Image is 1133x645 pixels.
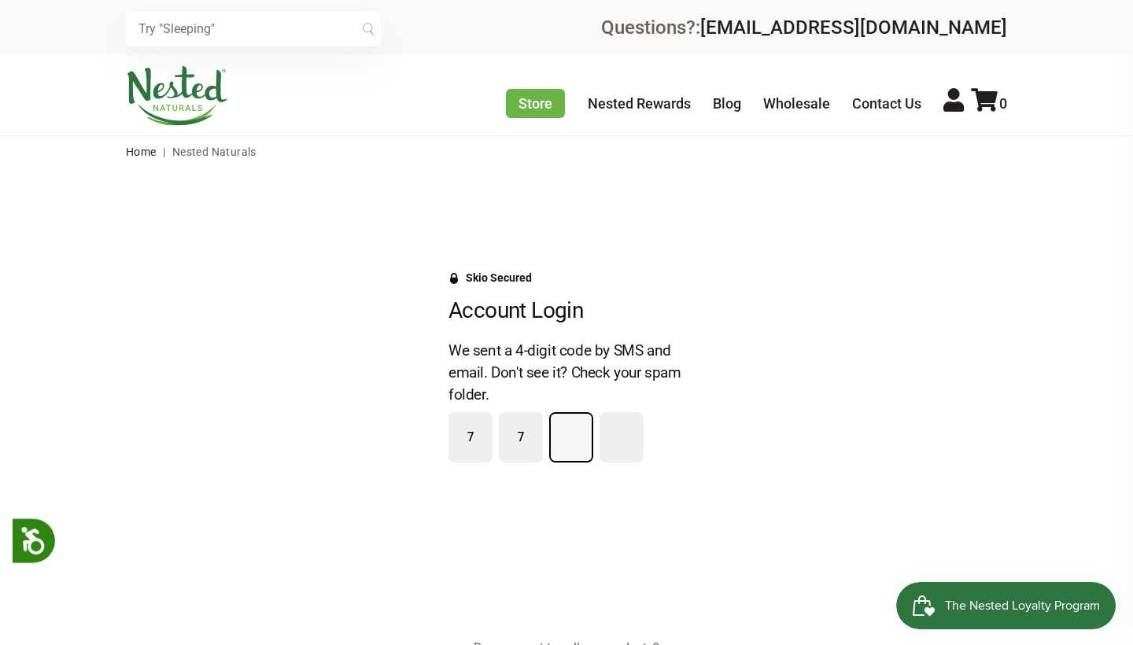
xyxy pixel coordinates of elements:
a: Wholesale [763,95,830,112]
h2: Account Login [448,297,685,324]
a: Store [506,89,565,118]
a: Blog [713,95,741,112]
span: We sent a 4-digit code by SMS and email. Don't see it? Check your spam folder. [448,341,681,404]
input: Please enter your pin code [500,414,541,461]
input: Try "Sleeping" [126,12,381,46]
iframe: Button to open loyalty program pop-up [896,582,1117,629]
span: | [159,146,169,158]
svg: Security [448,273,459,284]
a: 0 [971,95,1007,112]
div: Skio Secured [466,271,532,284]
img: Nested Naturals [126,66,228,126]
input: Please enter your pin code [551,414,592,461]
a: [EMAIL_ADDRESS][DOMAIN_NAME] [700,17,1007,39]
a: Nested Rewards [588,95,691,112]
div: Questions?: [601,18,1007,37]
span: 0 [999,95,1007,112]
a: Skio Secured [448,271,532,297]
a: Home [126,146,157,158]
input: Please enter your pin code [450,414,491,461]
a: Contact Us [852,95,921,112]
span: Nested Naturals [172,146,256,158]
nav: breadcrumbs [126,136,1007,168]
input: Please enter your pin code [601,414,642,461]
